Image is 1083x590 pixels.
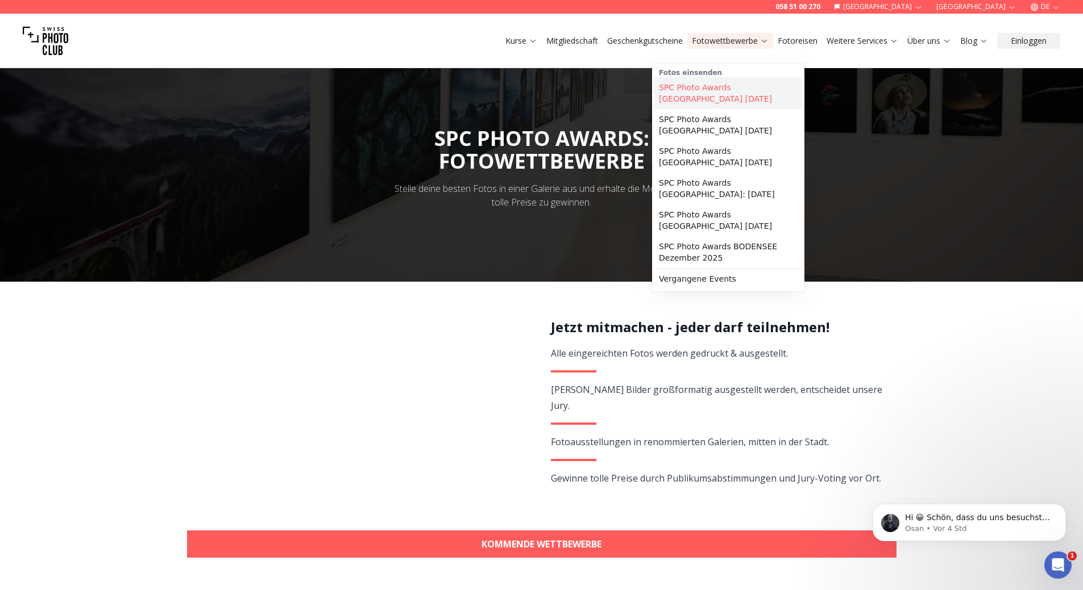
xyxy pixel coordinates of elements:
a: Fotowettbewerbe [692,35,769,47]
a: Über uns [907,35,951,47]
span: Gewinne tolle Preise durch Publikumsabstimmungen und Jury-Voting vor Ort. [551,472,881,484]
button: Fotoreisen [773,33,822,49]
span: SPC PHOTO AWARDS: [434,124,649,173]
iframe: Intercom live chat [1044,551,1072,579]
a: Blog [960,35,988,47]
button: Mitgliedschaft [542,33,603,49]
span: 1 [1068,551,1077,560]
h2: Jetzt mitmachen - jeder darf teilnehmen! [551,318,883,336]
button: Kurse [501,33,542,49]
button: Fotowettbewerbe [687,33,773,49]
div: Stelle deine besten Fotos in einer Galerie aus und erhalte die Möglichkeit, tolle Preise zu gewin... [387,182,696,209]
a: Weitere Services [827,35,898,47]
a: Geschenkgutscheine [607,35,683,47]
img: Swiss photo club [23,18,68,64]
button: Geschenkgutscheine [603,33,687,49]
button: Über uns [903,33,956,49]
button: Blog [956,33,993,49]
iframe: Intercom notifications Nachricht [856,480,1083,559]
div: Fotos einsenden [654,66,802,77]
span: Fotoausstellungen in renommierten Galerien, mitten in der Stadt. [551,436,829,448]
a: Fotoreisen [778,35,818,47]
a: KOMMENDE WETTBEWERBE [187,530,897,558]
a: SPC Photo Awards BODENSEE Dezember 2025 [654,236,802,268]
a: Vergangene Events [654,269,802,289]
a: SPC Photo Awards [GEOGRAPHIC_DATA] [DATE] [654,77,802,109]
span: Alle eingereichten Fotos werden gedruckt & ausgestellt. [551,347,788,359]
a: SPC Photo Awards [GEOGRAPHIC_DATA] [DATE] [654,109,802,141]
a: SPC Photo Awards [GEOGRAPHIC_DATA]: [DATE] [654,173,802,204]
a: SPC Photo Awards [GEOGRAPHIC_DATA] [DATE] [654,141,802,173]
button: Weitere Services [822,33,903,49]
span: [PERSON_NAME] Bilder großformatig ausgestellt werden, entscheidet unsere Jury. [551,383,882,412]
a: SPC Photo Awards [GEOGRAPHIC_DATA] [DATE] [654,204,802,236]
a: Mitgliedschaft [546,35,598,47]
button: Einloggen [997,33,1060,49]
a: Kurse [505,35,537,47]
div: FOTOWETTBEWERBE [434,150,649,173]
a: 058 51 00 270 [775,2,820,11]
